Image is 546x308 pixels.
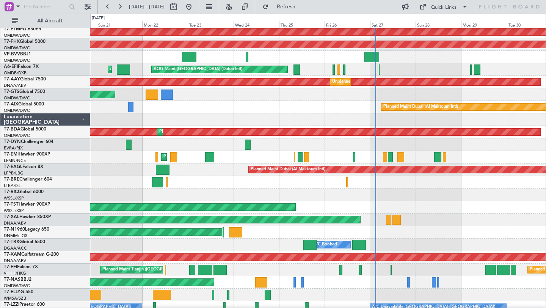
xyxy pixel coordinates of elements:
[4,277,20,282] span: T7-NAS
[4,295,26,301] a: WMSA/SZB
[20,18,80,24] span: All Aircraft
[4,252,21,257] span: T7-XAM
[4,102,44,107] a: T7-AIXGlobal 5000
[4,127,20,132] span: T7-BDA
[4,45,30,51] a: OMDW/DWC
[4,90,19,94] span: T7-GTS
[4,277,31,282] a: T7-NASBBJ2
[142,21,188,28] div: Mon 22
[4,27,41,31] a: T7-P1MPG-650ER
[4,265,17,269] span: T7-FFI
[97,21,142,28] div: Sun 21
[4,33,30,38] a: OMDW/DWC
[4,64,39,69] a: A6-EFIFalcon 7X
[92,15,105,22] div: [DATE]
[102,264,191,275] div: Planned Maint Tianjin ([GEOGRAPHIC_DATA])
[23,1,67,13] input: Trip Number
[370,21,416,28] div: Sat 27
[129,3,165,10] span: [DATE] - [DATE]
[188,21,233,28] div: Tue 23
[4,190,18,194] span: T7-RIC
[416,21,461,28] div: Sun 28
[154,64,242,75] div: AOG Maint [GEOGRAPHIC_DATA] (Dubai Intl)
[461,21,507,28] div: Mon 29
[4,283,30,289] a: OMDW/DWC
[4,127,46,132] a: T7-BDAGlobal 5000
[4,64,18,69] span: A6-EFI
[4,258,26,264] a: DNAA/ABV
[383,101,458,113] div: Planned Maint Dubai (Al Maktoum Intl)
[4,39,20,44] span: T7-FHX
[4,208,24,214] a: WSSL/XSP
[4,152,50,157] a: T7-EMIHawker 900XP
[416,1,472,13] button: Quick Links
[4,52,31,57] a: VP-BVVBBJ1
[4,183,21,189] a: LTBA/ISL
[4,70,27,76] a: OMDB/DXB
[4,302,45,307] a: T7-LZZIPraetor 600
[431,4,457,11] div: Quick Links
[279,21,325,28] div: Thu 25
[4,165,43,169] a: T7-EAGLFalcon 8X
[4,158,26,163] a: LFMN/NCE
[4,95,30,101] a: OMDW/DWC
[4,302,19,307] span: T7-LZZI
[313,239,337,250] div: A/C Booked
[4,27,23,31] span: T7-P1MP
[4,245,27,251] a: DGAA/ACC
[4,240,45,244] a: T7-TRXGlobal 6500
[270,4,302,9] span: Refresh
[4,195,24,201] a: WSSL/XSP
[4,52,20,57] span: VP-BVV
[4,165,22,169] span: T7-EAGL
[110,64,132,75] div: AOG Maint
[4,177,19,182] span: T7-BRE
[4,133,30,138] a: OMDW/DWC
[4,190,44,194] a: T7-RICGlobal 6000
[4,202,19,207] span: T7-TST
[4,170,24,176] a: LFPB/LBG
[4,227,49,232] a: T7-N1960Legacy 650
[4,290,20,294] span: T7-ELLY
[4,145,23,151] a: EVRA/RIX
[4,140,21,144] span: T7-DYN
[325,21,370,28] div: Fri 26
[4,102,18,107] span: T7-AIX
[4,83,26,88] a: DNAA/ABV
[4,152,19,157] span: T7-EMI
[4,215,19,219] span: T7-XAL
[259,1,304,13] button: Refresh
[4,202,50,207] a: T7-TSTHawker 900XP
[4,290,33,294] a: T7-ELLYG-550
[4,108,30,113] a: OMDW/DWC
[4,90,45,94] a: T7-GTSGlobal 7500
[4,58,30,63] a: OMDW/DWC
[4,227,25,232] span: T7-N1960
[332,76,444,88] div: Unplanned Maint [GEOGRAPHIC_DATA] (Al Maktoum Intl)
[4,77,20,82] span: T7-AAY
[4,265,38,269] a: T7-FFIFalcon 7X
[4,240,19,244] span: T7-TRX
[4,270,26,276] a: VHHH/HKG
[4,77,46,82] a: T7-AAYGlobal 7500
[4,177,52,182] a: T7-BREChallenger 604
[8,15,82,27] button: All Aircraft
[4,140,53,144] a: T7-DYNChallenger 604
[251,164,325,175] div: Planned Maint Dubai (Al Maktoum Intl)
[4,233,27,239] a: DNMM/LOS
[234,21,279,28] div: Wed 24
[4,220,26,226] a: DNAA/ABV
[163,151,236,163] div: Planned Maint [GEOGRAPHIC_DATA]
[4,252,59,257] a: T7-XAMGulfstream G-200
[4,215,51,219] a: T7-XALHawker 850XP
[4,39,45,44] a: T7-FHXGlobal 5000
[159,126,234,138] div: Planned Maint Dubai (Al Maktoum Intl)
